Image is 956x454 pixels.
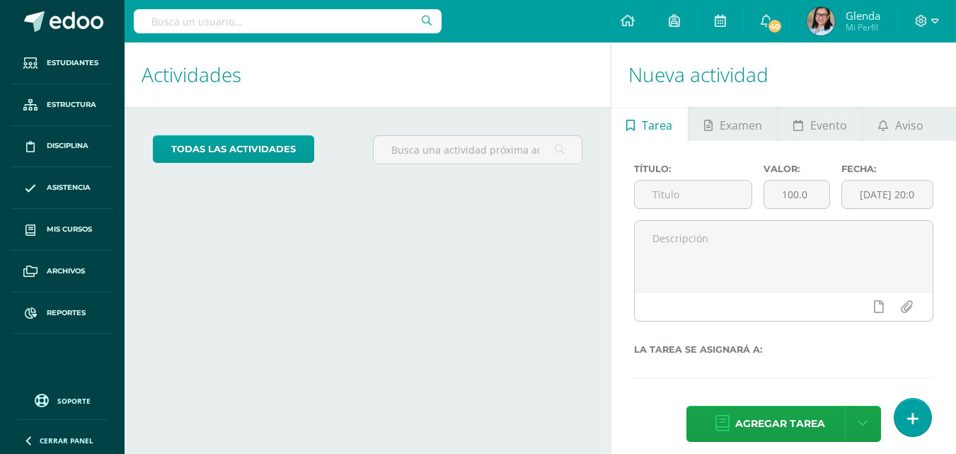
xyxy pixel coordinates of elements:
span: Reportes [47,307,86,319]
input: Busca una actividad próxima aquí... [374,136,581,164]
label: La tarea se asignará a: [634,344,933,355]
span: Cerrar panel [40,436,93,446]
h1: Actividades [142,42,594,107]
input: Busca un usuario... [134,9,442,33]
label: Título: [634,164,752,174]
a: Estudiantes [11,42,113,84]
span: 40 [766,18,782,34]
input: Puntos máximos [764,181,829,208]
a: Mis cursos [11,209,113,251]
span: Mis cursos [47,224,92,235]
label: Fecha: [841,164,933,174]
a: Soporte [17,390,108,409]
span: Examen [720,108,762,142]
a: Aviso [863,107,938,141]
span: Glenda [846,8,880,23]
span: Estructura [47,99,96,110]
span: Soporte [57,396,91,406]
a: Archivos [11,251,113,293]
a: Asistencia [11,167,113,209]
h1: Nueva actividad [628,42,939,107]
span: Mi Perfil [846,21,880,33]
span: Disciplina [47,140,88,152]
a: todas las Actividades [153,135,314,163]
a: Disciplina [11,126,113,168]
a: Examen [689,107,777,141]
label: Valor: [764,164,830,174]
a: Reportes [11,293,113,334]
input: Fecha de entrega [842,181,933,208]
span: Agregar tarea [735,407,825,441]
input: Título [635,181,751,208]
a: Estructura [11,84,113,126]
span: Aviso [895,108,923,142]
img: 5d5c7256a6ea13b5803cc8f5ccb28a18.png [807,7,835,35]
span: Asistencia [47,182,91,193]
a: Tarea [611,107,688,141]
span: Estudiantes [47,57,98,69]
a: Evento [778,107,862,141]
span: Evento [810,108,847,142]
span: Tarea [642,108,672,142]
span: Archivos [47,266,85,277]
